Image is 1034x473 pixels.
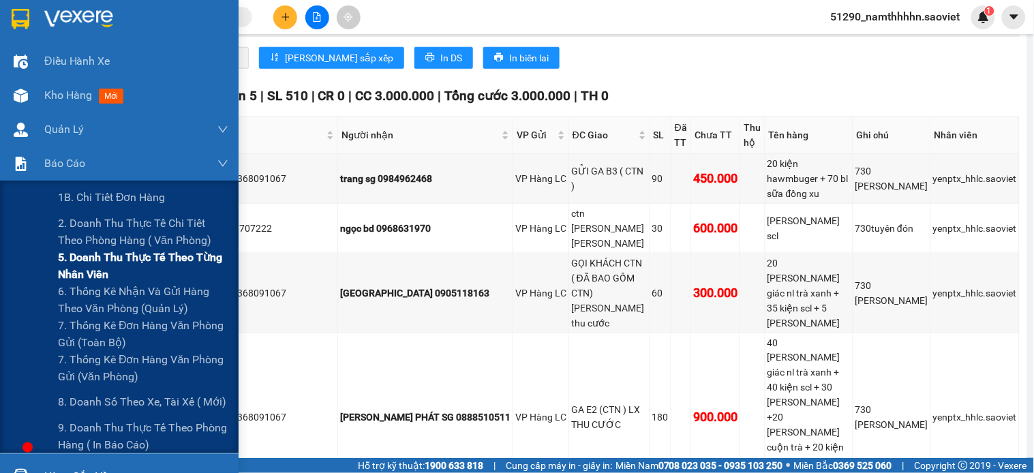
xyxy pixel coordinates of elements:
[571,206,648,251] div: ctn [PERSON_NAME] [PERSON_NAME]
[855,164,928,194] div: 730 [PERSON_NAME]
[340,410,511,425] div: [PERSON_NAME] PHÁT SG 0888510511
[58,189,166,206] span: 1B. Chi tiết đơn hàng
[494,52,504,63] span: printer
[652,286,669,301] div: 60
[571,256,648,331] div: GỌI KHÁCH CTN ( ĐÃ BAO GỒM CTN)[PERSON_NAME] thu cước
[217,124,228,135] span: down
[513,154,569,204] td: VP Hàng LC
[99,89,123,104] span: mới
[933,286,1017,301] div: yenptx_hhlc.saoviet
[44,52,110,70] span: Điều hành xe
[311,88,315,104] span: |
[192,221,335,236] div: NINH 0836707222
[493,458,496,473] span: |
[58,283,228,317] span: 6. Thống kê nhận và gửi hàng theo văn phòng (quản lý)
[192,286,335,301] div: trang còi 0368091067
[571,164,648,194] div: GỬI GA B3 ( CTN )
[438,88,442,104] span: |
[671,117,691,154] th: Đã TT
[440,50,462,65] span: In DS
[933,410,1017,425] div: yenptx_hhlc.saoviet
[217,158,228,169] span: down
[509,50,549,65] span: In biên lai
[767,156,851,201] div: 20 kiện hawmbuger + 70 bl sữa đồng xu
[192,410,335,425] div: trang còi 0368091067
[615,458,783,473] span: Miền Nam
[652,410,669,425] div: 180
[515,286,566,301] div: VP Hàng LC
[425,460,483,471] strong: 1900 633 818
[58,249,228,283] span: 5. Doanh thu thực tế theo từng nhân viên
[693,284,738,303] div: 300.000
[58,317,228,351] span: 7. Thống kê đơn hàng văn phòng gửi (toàn bộ)
[652,221,669,236] div: 30
[513,254,569,333] td: VP Hàng LC
[933,221,1017,236] div: yenptx_hhlc.saoviet
[575,88,578,104] span: |
[341,127,499,142] span: Người nhận
[515,171,566,186] div: VP Hàng LC
[658,460,783,471] strong: 0708 023 035 - 0935 103 250
[337,5,361,29] button: aim
[12,9,29,29] img: logo-vxr
[855,403,928,433] div: 730 [PERSON_NAME]
[285,50,393,65] span: [PERSON_NAME] sắp xếp
[652,171,669,186] div: 90
[483,47,560,69] button: printerIn biên lai
[691,117,740,154] th: Chưa TT
[794,458,892,473] span: Miền Bắc
[581,88,609,104] span: TH 0
[445,88,571,104] span: Tổng cước 3.000.000
[855,278,928,308] div: 730 [PERSON_NAME]
[340,171,511,186] div: trang sg 0984962468
[820,8,971,25] span: 51290_namthhhhn.saoviet
[44,89,92,102] span: Kho hàng
[270,52,279,63] span: sort-ascending
[194,127,324,142] span: Người gửi
[281,12,290,22] span: plus
[515,221,566,236] div: VP Hàng LC
[515,410,566,425] div: VP Hàng LC
[1002,5,1026,29] button: caret-down
[425,52,435,63] span: printer
[340,286,511,301] div: [GEOGRAPHIC_DATA] 0905118163
[1008,11,1020,23] span: caret-down
[318,88,346,104] span: CR 0
[902,458,904,473] span: |
[349,88,352,104] span: |
[977,11,990,23] img: icon-new-feature
[693,408,738,427] div: 900.000
[344,12,353,22] span: aim
[985,6,994,16] sup: 1
[58,215,228,249] span: 2. Doanh thu thực tế chi tiết theo phòng hàng ( văn phòng)
[987,6,992,16] span: 1
[267,88,308,104] span: SL 510
[513,204,569,254] td: VP Hàng LC
[414,47,473,69] button: printerIn DS
[765,117,853,154] th: Tên hàng
[855,221,928,236] div: 730tuyên đón
[58,393,226,410] span: 8. Doanh số theo xe, tài xế ( mới)
[693,219,738,238] div: 600.000
[305,5,329,29] button: file-add
[259,47,404,69] button: sort-ascending[PERSON_NAME] sắp xếp
[44,155,85,172] span: Báo cáo
[740,117,765,154] th: Thu hộ
[693,169,738,188] div: 450.000
[58,351,228,385] span: 7. Thống kê đơn hàng văn phòng gửi (văn phòng)
[787,463,791,468] span: ⚪️
[958,461,968,470] span: copyright
[933,171,1017,186] div: yenptx_hhlc.saoviet
[260,88,264,104] span: |
[273,5,297,29] button: plus
[340,221,511,236] div: ngọc bd 0968631970
[571,403,648,433] div: GA E2 (CTN ) LX THU CƯỚC
[650,117,671,154] th: SL
[14,123,28,137] img: warehouse-icon
[931,117,1020,154] th: Nhân viên
[14,55,28,69] img: warehouse-icon
[44,121,84,138] span: Quản Lý
[517,127,555,142] span: VP Gửi
[358,458,483,473] span: Hỗ trợ kỹ thuật:
[14,89,28,103] img: warehouse-icon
